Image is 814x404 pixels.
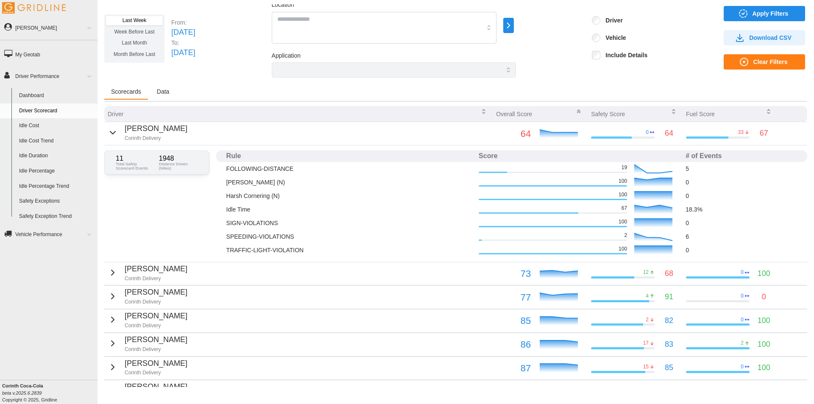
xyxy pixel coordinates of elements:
[226,219,472,227] p: SIGN-VIOLATIONS
[749,31,792,45] span: Download CSV
[2,383,43,388] b: Corinth Coca-Cola
[724,30,805,45] button: Download CSV
[622,205,627,212] p: 67
[475,150,682,162] th: Score
[111,89,141,95] span: Scorecards
[496,337,531,352] p: 86
[226,232,472,241] p: SPEEDING-VIOLATIONS
[619,178,627,185] p: 100
[108,287,187,306] button: [PERSON_NAME]Corinth Delivery
[496,361,531,376] p: 87
[125,369,187,376] p: Corinth Delivery
[15,103,98,119] a: Driver Scorecard
[646,316,649,323] p: 2
[496,384,531,399] p: 95
[226,205,472,214] p: Idle Time
[125,310,187,322] p: [PERSON_NAME]
[226,246,472,254] p: TRAFFIC-LIGHT-VIOLATION
[686,110,715,118] p: Fuel Score
[125,287,187,298] p: [PERSON_NAME]
[643,363,649,371] p: 15
[15,209,98,224] a: Safety Exception Trend
[125,381,187,393] p: [PERSON_NAME]
[741,316,744,323] p: 0
[108,123,187,142] button: [PERSON_NAME]Corinth Delivery
[496,126,531,141] p: 64
[15,148,98,164] a: Idle Duration
[686,206,702,213] span: 18.3 %
[665,268,673,280] p: 68
[665,128,673,139] p: 64
[108,263,187,282] button: [PERSON_NAME]Corinth Delivery
[159,162,198,170] p: Distance Driven (Miles)
[108,310,187,329] button: [PERSON_NAME]Corinth Delivery
[272,51,301,61] label: Application
[108,381,187,400] button: [PERSON_NAME]Corinth Delivery
[125,322,187,329] p: Corinth Delivery
[665,339,673,351] p: 83
[2,390,42,396] i: beta v.2025.6.2839
[108,358,187,377] button: [PERSON_NAME]Corinth Delivery
[646,129,649,136] p: 0
[760,386,768,398] p: 66
[741,363,744,371] p: 0
[619,245,627,253] p: 100
[2,382,98,403] div: Copyright © 2025, Gridline
[171,27,195,39] p: [DATE]
[171,47,195,59] p: [DATE]
[663,386,675,398] p: 100
[125,275,187,282] p: Corinth Delivery
[619,191,627,198] p: 100
[600,16,622,25] label: Driver
[758,315,770,327] p: 100
[122,40,147,46] span: Last Month
[646,387,649,394] p: 0
[686,178,797,187] p: 0
[686,246,797,254] p: 0
[226,192,472,200] p: Harsh Cornering (N)
[600,33,626,42] label: Vehicle
[123,17,146,23] span: Last Week
[226,164,472,173] p: FOLLOWING-DISTANCE
[15,118,98,134] a: Idle Cost
[125,263,187,275] p: [PERSON_NAME]
[686,192,797,200] p: 0
[125,358,187,370] p: [PERSON_NAME]
[665,362,673,374] p: 85
[753,55,788,69] span: Clear Filters
[619,218,627,226] p: 100
[15,88,98,103] a: Dashboard
[738,129,743,136] p: 33
[116,162,155,170] p: Total Safety Scorecard Events
[15,164,98,179] a: Idle Percentage
[738,387,743,394] p: 66
[114,51,155,57] span: Month Before Last
[762,291,766,303] p: 0
[758,268,770,280] p: 100
[724,54,805,70] button: Clear Filters
[624,232,627,239] p: 2
[226,178,472,187] p: [PERSON_NAME] (N)
[2,2,66,14] img: Gridline
[724,6,805,21] button: Apply Filters
[758,362,770,374] p: 100
[591,110,625,118] p: Safety Score
[600,51,647,59] label: Include Details
[108,110,123,118] p: Driver
[665,315,673,327] p: 82
[665,291,673,303] p: 91
[125,346,187,353] p: Corinth Delivery
[272,0,294,10] label: Location
[125,135,187,142] p: Corinth Delivery
[686,232,797,241] p: 6
[758,339,770,351] p: 100
[108,334,187,353] button: [PERSON_NAME]Corinth Delivery
[741,340,744,347] p: 2
[157,89,170,95] span: Data
[622,164,627,171] p: 19
[171,18,195,27] p: From:
[171,39,195,47] p: To:
[125,298,187,306] p: Corinth Delivery
[15,134,98,149] a: Idle Cost Trend
[496,110,532,118] p: Overall Score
